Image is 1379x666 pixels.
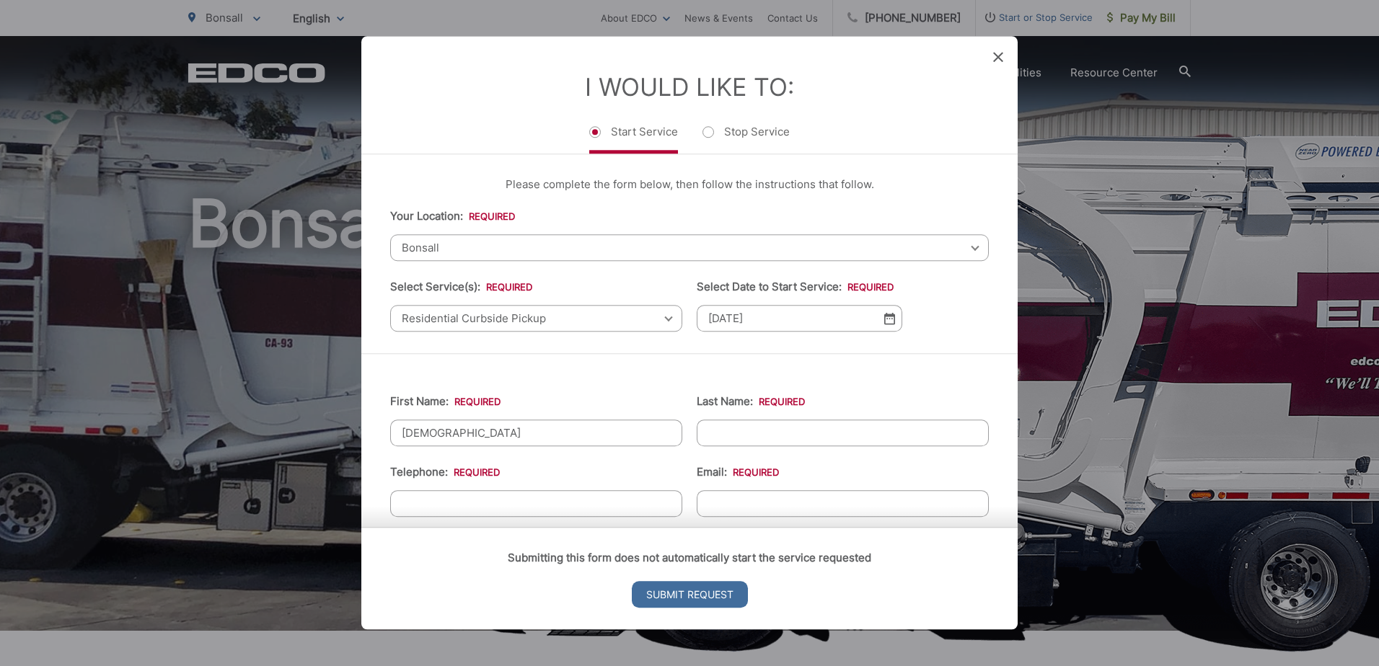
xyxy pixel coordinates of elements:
[508,551,871,565] strong: Submitting this form does not automatically start the service requested
[589,125,678,154] label: Start Service
[697,280,894,293] label: Select Date to Start Service:
[697,305,902,332] input: Select date
[884,312,895,324] img: Select date
[390,305,682,332] span: Residential Curbside Pickup
[390,176,989,193] p: Please complete the form below, then follow the instructions that follow.
[390,234,989,261] span: Bonsall
[702,125,790,154] label: Stop Service
[585,72,794,102] label: I Would Like To:
[390,395,501,408] label: First Name:
[390,280,532,293] label: Select Service(s):
[390,210,515,223] label: Your Location:
[697,395,805,408] label: Last Name:
[697,466,779,479] label: Email:
[632,582,748,608] input: Submit Request
[390,466,500,479] label: Telephone:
